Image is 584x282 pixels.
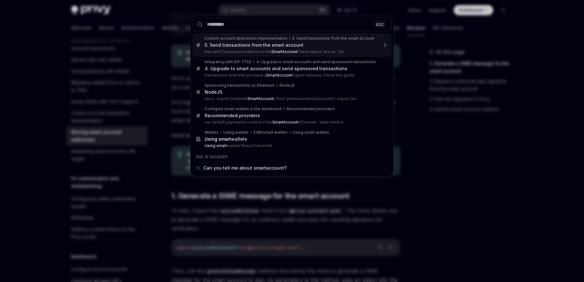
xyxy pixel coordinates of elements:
[205,143,227,148] b: Using smart
[292,36,374,41] div: 5. Send transactions from the smart account
[293,130,329,135] div: Using smart wallets
[205,106,282,111] div: Configure smart wallets in the dashboard
[205,143,378,148] p: wallets React Follow the
[254,130,288,135] div: EVM smart wallets
[266,73,292,77] b: SmartAccount
[287,106,335,111] div: Recommended providers
[280,83,295,88] div: NodeJS
[374,21,386,28] div: ESC
[205,83,275,88] div: Sponsoring transactions on Ethereum
[223,130,248,135] div: Using wallets
[205,36,287,41] div: Custom account abstraction implementation
[272,120,298,124] b: SmartAccount
[205,89,222,95] div: NodeJS
[205,66,347,71] div: 4. Upgrade to smart accounts and send sponsored transactions
[256,59,376,64] div: 4. Upgrade to smart accounts and send sponsored transactions
[248,96,274,101] b: SmartAccount
[205,42,303,48] div: 5. Send transactions from the smart account
[205,136,231,142] b: Using smart
[205,96,378,101] p: docs . import {toKernel } from 'permissionless/accounts'; import {en
[205,136,247,142] div: wallets
[203,165,287,171] span: Can you tell me about smartaccount?
[205,113,260,118] div: Recommended providers
[193,151,391,162] div: Ask AI assistant
[205,120,378,125] p: our default paymaster context in the sProvider . View more in
[205,73,378,78] p: transactions Now that you have a Signer instance, follow this guide
[205,130,218,135] div: Wallets
[271,49,297,54] b: SmartAccount
[205,59,251,64] div: Integrating with EIP-7702
[205,49,378,54] p: the sendTransaction method on the Client object, like so: You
